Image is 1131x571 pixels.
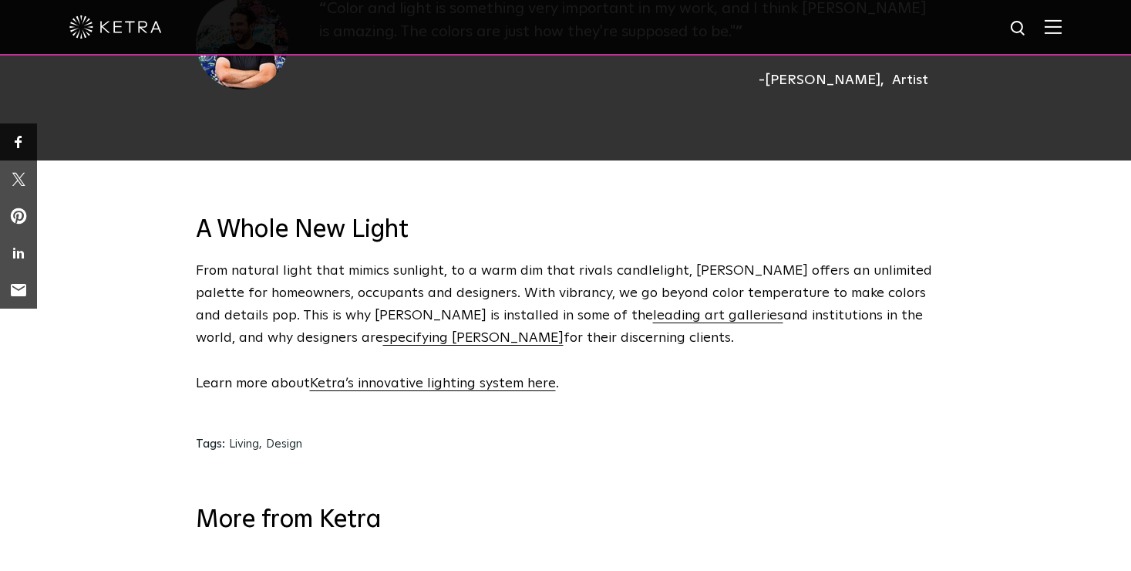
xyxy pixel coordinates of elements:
[259,438,262,450] span: ,
[196,505,936,537] h3: More from Ketra
[383,331,564,345] a: specifying [PERSON_NAME]
[69,15,162,39] img: ketra-logo-2019-white
[310,377,556,390] a: Ketra’s innovative lighting system here
[196,260,936,349] p: From natural light that mimics sunlight, to a warm dim that rivals candlelight, [PERSON_NAME] off...
[196,437,225,452] h3: Tags:
[196,373,936,395] p: Learn more about .
[653,309,783,323] a: leading art galleries
[196,215,936,247] h3: A Whole New Light
[266,438,302,450] a: Design
[1009,19,1028,39] img: search icon
[229,438,259,450] a: Living
[892,70,928,91] div: Artist
[759,70,884,91] div: [PERSON_NAME]
[1045,19,1062,34] img: Hamburger%20Nav.svg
